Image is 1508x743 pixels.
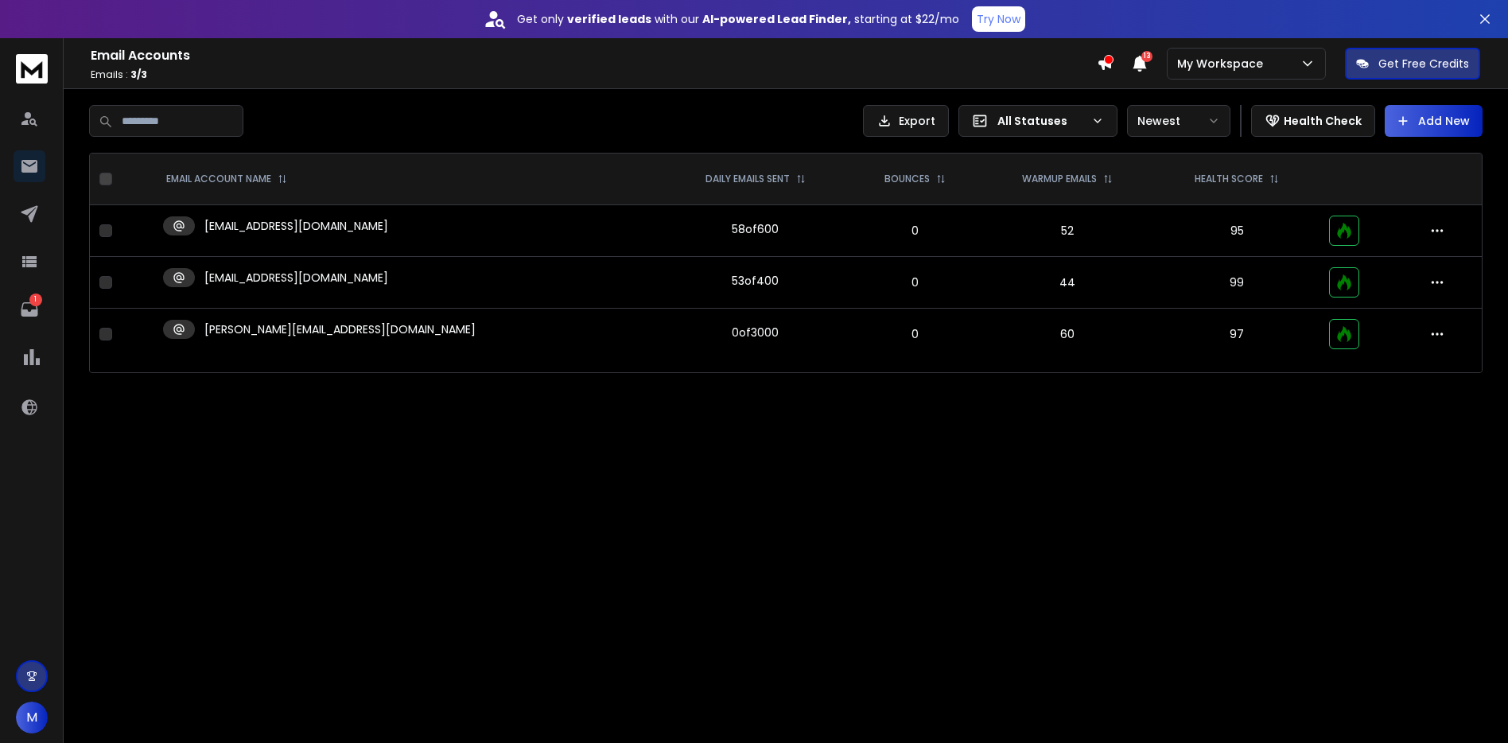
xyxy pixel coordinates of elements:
[16,702,48,733] button: M
[29,294,42,306] p: 1
[91,46,1097,65] h1: Email Accounts
[14,294,45,325] a: 1
[863,105,949,137] button: Export
[997,113,1085,129] p: All Statuses
[1345,48,1480,80] button: Get Free Credits
[91,68,1097,81] p: Emails :
[980,205,1154,257] td: 52
[980,257,1154,309] td: 44
[705,173,790,185] p: DAILY EMAILS SENT
[732,273,779,289] div: 53 of 400
[1251,105,1375,137] button: Health Check
[1141,51,1152,62] span: 13
[1385,105,1483,137] button: Add New
[1195,173,1263,185] p: HEALTH SCORE
[1154,309,1319,360] td: 97
[166,173,287,185] div: EMAIL ACCOUNT NAME
[567,11,651,27] strong: verified leads
[1378,56,1469,72] p: Get Free Credits
[1127,105,1230,137] button: Newest
[204,270,388,286] p: [EMAIL_ADDRESS][DOMAIN_NAME]
[980,309,1154,360] td: 60
[204,321,476,337] p: [PERSON_NAME][EMAIL_ADDRESS][DOMAIN_NAME]
[702,11,851,27] strong: AI-powered Lead Finder,
[732,325,779,340] div: 0 of 3000
[860,223,971,239] p: 0
[1154,257,1319,309] td: 99
[884,173,930,185] p: BOUNCES
[1284,113,1362,129] p: Health Check
[130,68,147,81] span: 3 / 3
[1022,173,1097,185] p: WARMUP EMAILS
[732,221,779,237] div: 58 of 600
[16,54,48,84] img: logo
[860,326,971,342] p: 0
[977,11,1020,27] p: Try Now
[972,6,1025,32] button: Try Now
[204,218,388,234] p: [EMAIL_ADDRESS][DOMAIN_NAME]
[517,11,959,27] p: Get only with our starting at $22/mo
[860,274,971,290] p: 0
[1177,56,1269,72] p: My Workspace
[1154,205,1319,257] td: 95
